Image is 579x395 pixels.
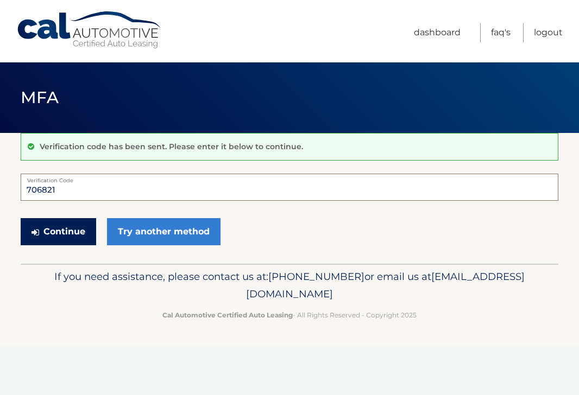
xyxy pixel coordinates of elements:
[162,311,293,319] strong: Cal Automotive Certified Auto Leasing
[40,142,303,151] p: Verification code has been sent. Please enter it below to continue.
[21,174,558,182] label: Verification Code
[37,309,542,321] p: - All Rights Reserved - Copyright 2025
[107,218,221,245] a: Try another method
[534,23,563,42] a: Logout
[21,218,96,245] button: Continue
[414,23,461,42] a: Dashboard
[21,87,59,107] span: MFA
[16,11,163,49] a: Cal Automotive
[37,268,542,303] p: If you need assistance, please contact us at: or email us at
[491,23,511,42] a: FAQ's
[21,174,558,201] input: Verification Code
[246,270,525,300] span: [EMAIL_ADDRESS][DOMAIN_NAME]
[268,270,364,283] span: [PHONE_NUMBER]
